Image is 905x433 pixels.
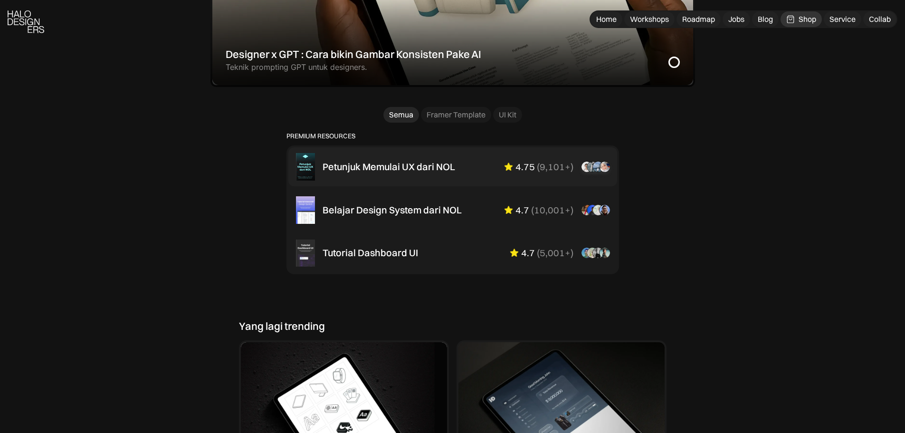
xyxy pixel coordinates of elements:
div: Workshops [630,14,669,24]
a: Belajar Design System dari NOL4.7(10,001+) [288,191,617,230]
div: ) [571,204,573,216]
a: Petunjuk Memulai UX dari NOL4.75(9,101+) [288,147,617,186]
div: ( [531,204,534,216]
div: UI Kit [499,110,516,120]
a: Tutorial Dashboard UI4.7(5,001+) [288,234,617,273]
div: Shop [799,14,816,24]
div: 10,001+ [534,204,571,216]
div: Collab [869,14,891,24]
div: Framer Template [427,110,486,120]
div: 4.75 [515,161,535,173]
div: 5,001+ [540,247,571,259]
a: Shop [781,11,822,27]
p: PREMIUM RESOURCES [286,132,619,140]
div: Roadmap [682,14,715,24]
div: Semua [389,110,413,120]
div: Jobs [728,14,744,24]
div: 4.7 [515,204,529,216]
a: Home [591,11,622,27]
div: ( [537,247,540,259]
div: Tutorial Dashboard UI [323,247,418,259]
div: ( [537,161,540,173]
div: Petunjuk Memulai UX dari NOL [323,161,455,173]
div: Blog [758,14,773,24]
div: Yang lagi trending [239,320,325,332]
a: Collab [863,11,896,27]
a: Workshops [624,11,675,27]
div: ) [571,247,573,259]
div: Service [829,14,856,24]
a: Service [824,11,861,27]
div: 4.7 [521,247,535,259]
div: Home [596,14,617,24]
div: ) [571,161,573,173]
a: Blog [752,11,779,27]
a: Jobs [723,11,750,27]
a: Roadmap [676,11,721,27]
div: 9,101+ [540,161,571,173]
div: Belajar Design System dari NOL [323,204,462,216]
